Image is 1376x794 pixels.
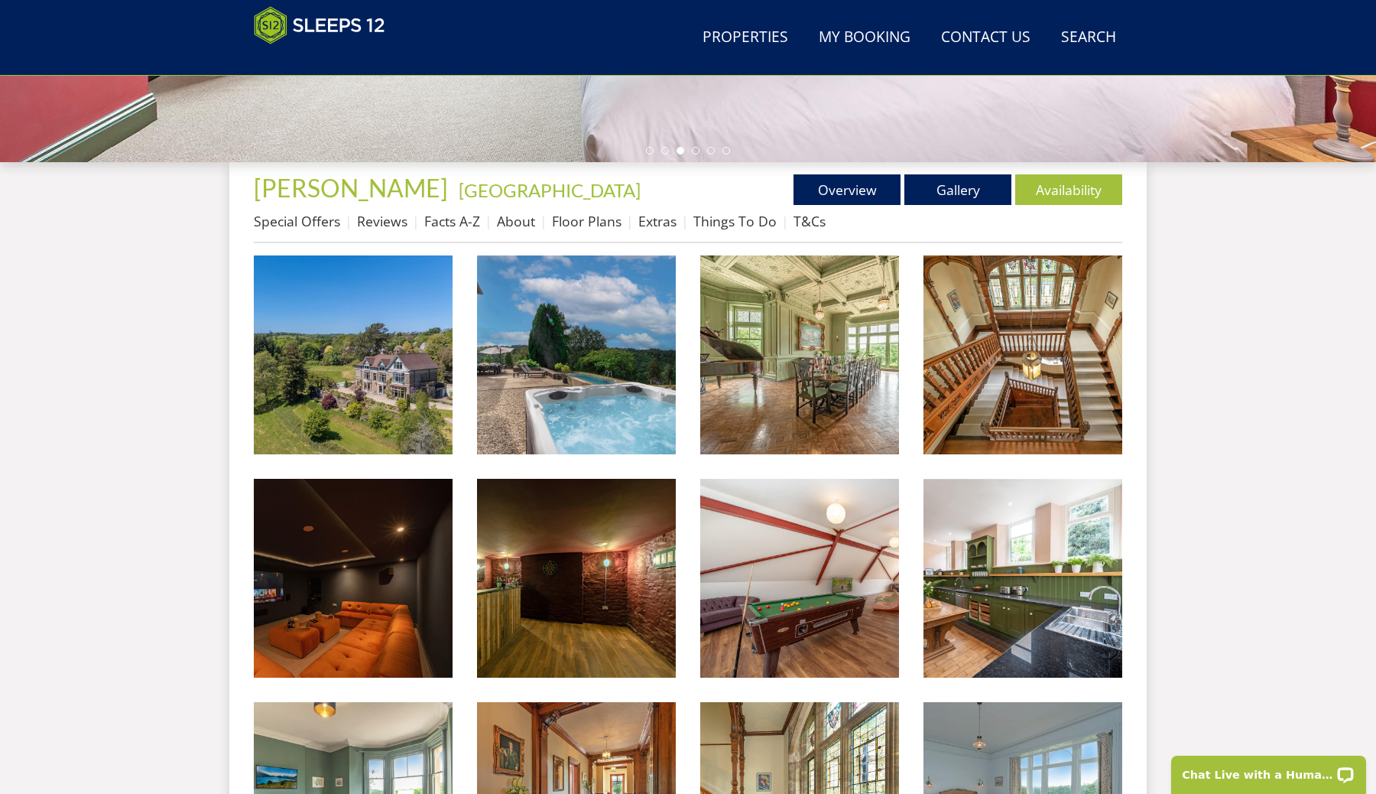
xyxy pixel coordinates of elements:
img: Kennard Hall - The magnificent carved oak staircase [923,255,1122,454]
a: Things To Do [693,212,777,230]
a: About [497,212,535,230]
a: Floor Plans [552,212,621,230]
a: Contact Us [935,21,1037,55]
a: Facts A-Z [424,212,480,230]
a: Search [1055,21,1122,55]
a: Properties [696,21,794,55]
a: T&Cs [793,212,826,230]
iframe: Customer reviews powered by Trustpilot [246,54,407,67]
a: Gallery [904,174,1011,205]
a: Reviews [357,212,407,230]
a: [GEOGRAPHIC_DATA] [459,179,641,201]
img: Kennard Hall - Play pool or table tennis, catch up on the latest big match [700,479,899,678]
img: Sleeps 12 [254,6,385,44]
img: Kennard Hall - Soak away your troubles in the hot tub on the terrace [477,255,676,454]
a: Availability [1015,174,1122,205]
img: Kennard Hall - Large house for family holidays and celebrations [254,255,453,454]
img: Kennard Hall - Get together for family viewing in the soundproofed movie room [254,479,453,678]
span: [PERSON_NAME] [254,173,448,203]
a: Special Offers [254,212,340,230]
span: - [453,179,641,201]
a: Overview [793,174,901,205]
a: Extras [638,212,677,230]
img: Kennard Hall - The elegant dining room has views over the beautiful Exe valley [700,255,899,454]
img: Kennard Hall - In the basement, there's a soundproofed bar; this holiday house has style AND subs... [477,479,676,678]
a: [PERSON_NAME] [254,173,453,203]
a: My Booking [813,21,917,55]
iframe: LiveChat chat widget [1161,746,1376,794]
img: Kennard Hall - The kitchen is country style (NB: Aga no longer in use - there are 2 electric ovens) [923,479,1122,678]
